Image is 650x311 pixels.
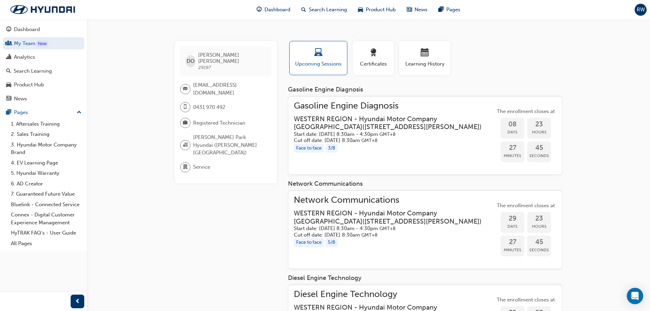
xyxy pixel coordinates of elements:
span: chart-icon [6,54,11,60]
span: organisation-icon [183,141,188,150]
span: The enrollment closes at [495,296,557,304]
div: Face to face [294,238,324,247]
span: 27 [501,238,524,246]
div: Dashboard [14,26,40,33]
a: Search Learning [3,65,84,77]
h5: Start date: [DATE] 8:30am - 4:30pm [294,225,484,232]
span: Diesel Engine Technology [294,291,495,298]
span: Days [501,128,524,136]
div: Search Learning [14,67,52,75]
div: Analytics [14,53,35,61]
span: Minutes [501,152,524,160]
span: 29197 [198,65,211,70]
a: guage-iconDashboard [251,3,296,17]
span: award-icon [369,48,377,58]
span: guage-icon [257,5,262,14]
a: HyTRAK FAQ's - User Guide [8,228,84,238]
a: Bluelink - Connected Service [8,199,84,210]
span: pages-icon [438,5,444,14]
span: Australian Western Standard Time GMT+8 [361,232,377,238]
a: 6. AD Creator [8,179,84,189]
span: news-icon [407,5,412,14]
h5: Start date: [DATE] 8:30am - 4:30pm [294,131,484,138]
span: Seconds [527,246,551,254]
span: News [415,6,428,14]
span: Minutes [501,246,524,254]
a: 2. Sales Training [8,129,84,140]
span: 23 [527,215,551,223]
span: guage-icon [6,27,11,33]
span: car-icon [6,82,11,88]
h3: WESTERN REGION - Hyundai Motor Company [GEOGRAPHIC_DATA] ( [STREET_ADDRESS][PERSON_NAME] ) [294,115,484,131]
a: 7. Guaranteed Future Value [8,189,84,199]
div: Product Hub [14,81,44,89]
span: 29 [501,215,524,223]
span: Hours [527,128,551,136]
span: mobile-icon [183,103,188,112]
span: Learning History [404,60,445,68]
div: Diesel Engine Technology [288,274,562,282]
div: News [14,95,27,103]
a: My Team [3,37,84,50]
span: search-icon [6,68,11,74]
span: Hours [527,223,551,230]
span: Registered Technician [193,119,245,127]
span: [PERSON_NAME] Park Hyundai ([PERSON_NAME][GEOGRAPHIC_DATA]) [193,133,266,157]
a: pages-iconPages [433,3,466,17]
span: The enrollment closes at [495,202,557,210]
span: 23 [527,121,551,128]
span: Certificates [358,60,389,68]
a: News [3,93,84,105]
span: 45 [527,144,551,152]
span: prev-icon [75,297,80,306]
a: 5. Hyundai Warranty [8,168,84,179]
span: [PERSON_NAME] [PERSON_NAME] [198,52,266,64]
a: 1. Aftersales Training [8,119,84,129]
button: Pages [3,106,84,119]
a: Network CommunicationsWESTERN REGION - Hyundai Motor Company [GEOGRAPHIC_DATA]([STREET_ADDRESS][P... [294,196,557,264]
span: Australian Western Standard Time GMT+8 [379,131,395,137]
span: 0431 970 492 [193,103,226,111]
a: car-iconProduct Hub [352,3,401,17]
span: Australian Western Standard Time GMT+8 [361,138,377,143]
div: Gasoline Engine Diagnosis [288,86,562,94]
h3: WESTERN REGION - Hyundai Motor Company [GEOGRAPHIC_DATA] ( [STREET_ADDRESS][PERSON_NAME] ) [294,209,484,225]
div: Open Intercom Messenger [627,288,643,304]
div: 3 / 8 [326,144,337,153]
a: All Pages [8,238,84,249]
h5: Cut off date: [DATE] 8:30am [294,232,484,238]
span: pages-icon [6,110,11,116]
span: news-icon [6,96,11,102]
span: Australian Western Standard Time GMT+8 [379,226,395,231]
a: Trak [3,2,82,17]
span: 27 [501,144,524,152]
a: search-iconSearch Learning [296,3,352,17]
button: Upcoming Sessions [289,41,347,75]
span: Gasoline Engine Diagnosis [294,102,495,110]
a: 3. Hyundai Motor Company Brand [8,140,84,158]
span: search-icon [301,5,306,14]
div: Face to face [294,144,324,153]
button: DashboardMy TeamAnalyticsSearch LearningProduct HubNews [3,22,84,106]
span: Search Learning [309,6,347,14]
span: 45 [527,238,551,246]
span: The enrollment closes at [495,108,557,115]
span: car-icon [358,5,363,14]
button: Certificates [353,41,394,75]
a: news-iconNews [401,3,433,17]
div: Pages [14,109,28,116]
span: Network Communications [294,196,495,204]
span: email-icon [183,85,188,94]
span: 08 [501,121,524,128]
span: Days [501,223,524,230]
span: laptop-icon [314,48,322,58]
span: up-icon [77,108,82,117]
span: Service [193,163,210,171]
div: 5 / 8 [326,238,337,247]
span: Product Hub [366,6,396,14]
div: Tooltip anchor [37,40,48,47]
span: calendar-icon [421,48,429,58]
a: Dashboard [3,23,84,36]
span: [EMAIL_ADDRESS][DOMAIN_NAME] [193,81,266,97]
